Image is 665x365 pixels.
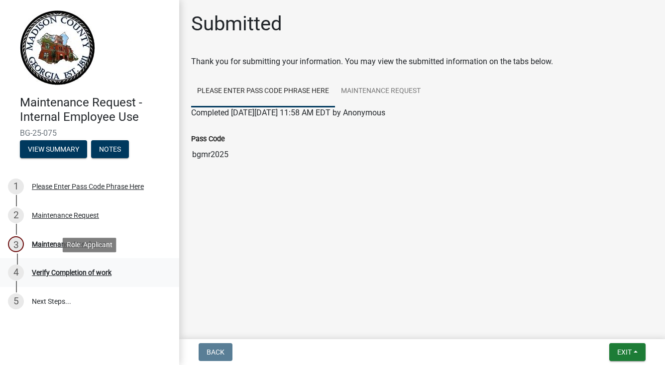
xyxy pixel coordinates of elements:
div: 3 [8,236,24,252]
h1: Submitted [191,12,282,36]
div: 2 [8,207,24,223]
div: Maintenance Resolution [32,241,107,248]
button: Back [199,343,232,361]
div: Verify Completion of work [32,269,111,276]
div: Please Enter Pass Code Phrase Here [32,183,144,190]
div: 1 [8,179,24,194]
wm-modal-confirm: Notes [91,146,129,154]
span: Exit [617,348,632,356]
span: Back [207,348,224,356]
button: View Summary [20,140,87,158]
img: Madison County, Georgia [20,10,95,85]
h4: Maintenance Request - Internal Employee Use [20,95,171,124]
label: Pass Code [191,136,225,143]
wm-modal-confirm: Summary [20,146,87,154]
a: Please Enter Pass Code Phrase Here [191,76,335,107]
div: 4 [8,265,24,280]
span: Completed [DATE][DATE] 11:58 AM EDT by Anonymous [191,108,385,117]
div: Thank you for submitting your information. You may view the submitted information on the tabs below. [191,56,653,68]
a: Maintenance Request [335,76,427,107]
span: BG-25-075 [20,128,159,138]
button: Notes [91,140,129,158]
div: 5 [8,293,24,309]
button: Exit [609,343,646,361]
div: Role: Applicant [63,238,116,252]
div: Maintenance Request [32,212,99,219]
